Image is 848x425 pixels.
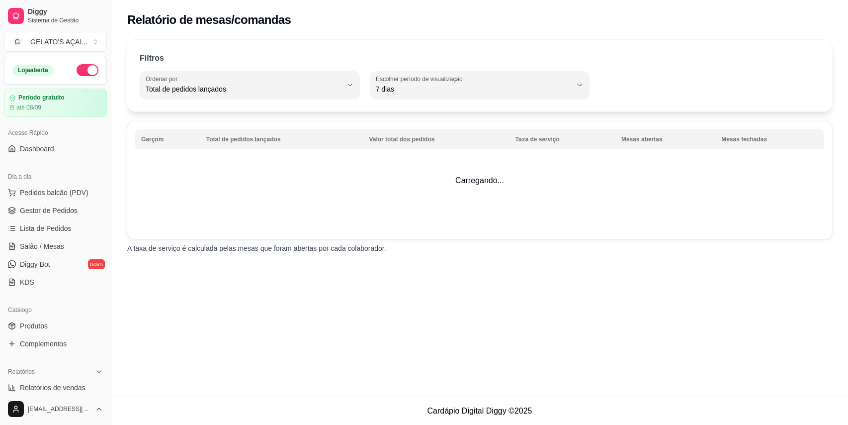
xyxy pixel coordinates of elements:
button: Pedidos balcão (PDV) [4,185,107,201]
a: Período gratuitoaté 08/09 [4,89,107,117]
a: Relatórios de vendas [4,380,107,396]
a: KDS [4,274,107,290]
p: Filtros [140,52,164,64]
span: Total de pedidos lançados [146,84,342,94]
a: Dashboard [4,141,107,157]
span: [EMAIL_ADDRESS][DOMAIN_NAME] [28,405,91,413]
button: Alterar Status [77,64,98,76]
span: KDS [20,277,34,287]
a: Diggy Botnovo [4,256,107,272]
span: Dashboard [20,144,54,154]
span: Diggy [28,7,103,16]
div: Acesso Rápido [4,125,107,141]
span: Complementos [20,339,67,349]
a: Lista de Pedidos [4,220,107,236]
button: Ordenar porTotal de pedidos lançados [140,71,360,99]
button: [EMAIL_ADDRESS][DOMAIN_NAME] [4,397,107,421]
a: Salão / Mesas [4,238,107,254]
div: Catálogo [4,302,107,318]
h2: Relatório de mesas/comandas [127,12,291,28]
label: Escolher período de visualização [376,75,466,83]
label: Ordenar por [146,75,181,83]
span: Lista de Pedidos [20,223,72,233]
span: Diggy Bot [20,259,50,269]
span: Sistema de Gestão [28,16,103,24]
footer: Cardápio Digital Diggy © 2025 [111,397,848,425]
div: GELATO'S AÇAI ... [30,37,87,47]
span: Relatórios de vendas [20,383,85,393]
span: G [12,37,22,47]
span: 7 dias [376,84,572,94]
div: Loja aberta [12,65,54,76]
span: Pedidos balcão (PDV) [20,188,88,198]
a: Complementos [4,336,107,352]
span: Gestor de Pedidos [20,206,78,215]
button: Escolher período de visualização7 dias [370,71,590,99]
span: Produtos [20,321,48,331]
div: Dia a dia [4,169,107,185]
span: Salão / Mesas [20,241,64,251]
span: Relatórios [8,368,35,376]
article: Período gratuito [18,94,65,102]
a: Gestor de Pedidos [4,203,107,218]
a: DiggySistema de Gestão [4,4,107,28]
a: Produtos [4,318,107,334]
article: até 08/09 [16,104,41,111]
button: Select a team [4,32,107,52]
td: Carregando... [127,121,832,239]
p: A taxa de serviço é calculada pelas mesas que foram abertas por cada colaborador. [127,243,832,253]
